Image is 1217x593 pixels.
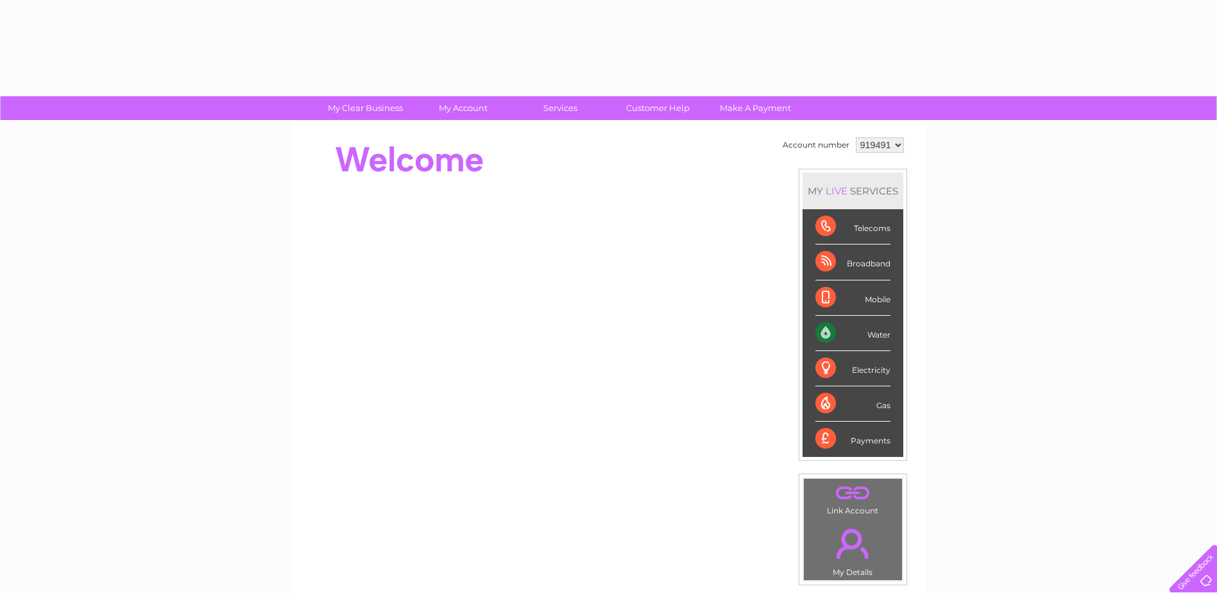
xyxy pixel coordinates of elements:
[815,316,890,351] div: Water
[823,185,850,197] div: LIVE
[803,173,903,209] div: MY SERVICES
[815,386,890,422] div: Gas
[815,351,890,386] div: Electricity
[803,518,903,581] td: My Details
[779,134,853,156] td: Account number
[410,96,516,120] a: My Account
[803,478,903,519] td: Link Account
[312,96,418,120] a: My Clear Business
[605,96,711,120] a: Customer Help
[815,209,890,245] div: Telecoms
[815,422,890,456] div: Payments
[702,96,808,120] a: Make A Payment
[815,245,890,280] div: Broadband
[807,521,899,566] a: .
[815,280,890,316] div: Mobile
[507,96,613,120] a: Services
[807,482,899,504] a: .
